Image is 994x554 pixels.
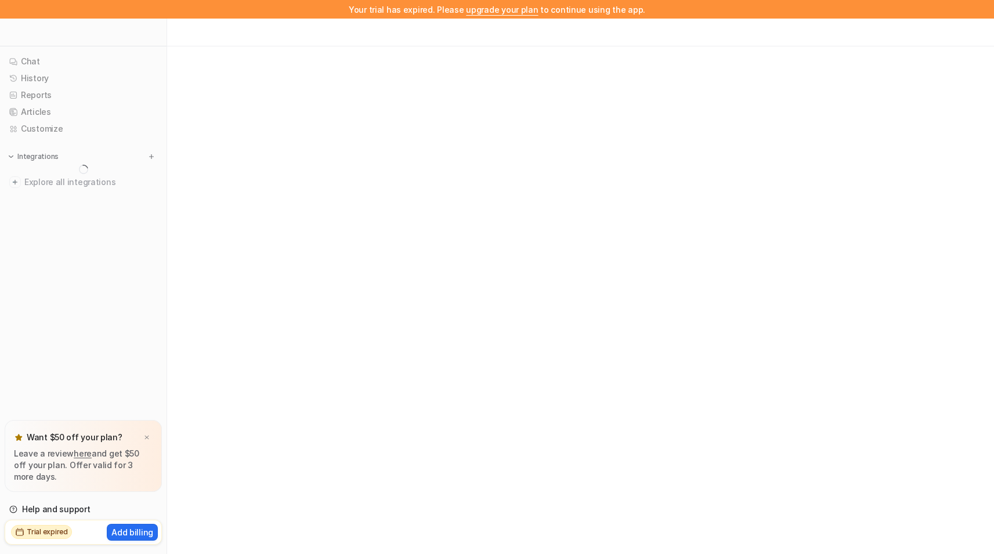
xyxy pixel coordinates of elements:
[7,153,15,161] img: expand menu
[14,448,153,483] p: Leave a review and get $50 off your plan. Offer valid for 3 more days.
[5,174,162,190] a: Explore all integrations
[17,152,59,161] p: Integrations
[5,53,162,70] a: Chat
[5,70,162,86] a: History
[466,5,538,15] a: upgrade your plan
[147,153,156,161] img: menu_add.svg
[5,104,162,120] a: Articles
[5,87,162,103] a: Reports
[27,527,68,537] h2: Trial expired
[111,526,153,538] p: Add billing
[143,434,150,441] img: x
[27,432,122,443] p: Want $50 off your plan?
[5,151,62,162] button: Integrations
[107,524,158,541] button: Add billing
[74,448,92,458] a: here
[14,433,23,442] img: star
[9,176,21,188] img: explore all integrations
[5,501,162,517] a: Help and support
[5,121,162,137] a: Customize
[24,173,157,191] span: Explore all integrations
